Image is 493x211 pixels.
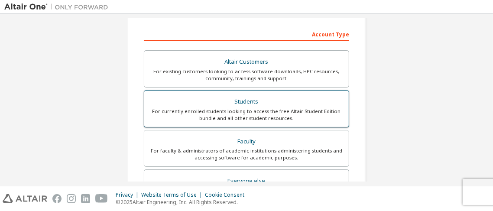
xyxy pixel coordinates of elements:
[149,108,344,122] div: For currently enrolled students looking to access the free Altair Student Edition bundle and all ...
[67,194,76,203] img: instagram.svg
[149,175,344,187] div: Everyone else
[116,192,141,198] div: Privacy
[144,27,349,41] div: Account Type
[149,96,344,108] div: Students
[149,68,344,82] div: For existing customers looking to access software downloads, HPC resources, community, trainings ...
[149,147,344,161] div: For faculty & administrators of academic institutions administering students and accessing softwa...
[3,194,47,203] img: altair_logo.svg
[141,192,205,198] div: Website Terms of Use
[81,194,90,203] img: linkedin.svg
[116,198,250,206] p: © 2025 Altair Engineering, Inc. All Rights Reserved.
[95,194,108,203] img: youtube.svg
[149,56,344,68] div: Altair Customers
[205,192,250,198] div: Cookie Consent
[149,136,344,148] div: Faculty
[4,3,113,11] img: Altair One
[52,194,62,203] img: facebook.svg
